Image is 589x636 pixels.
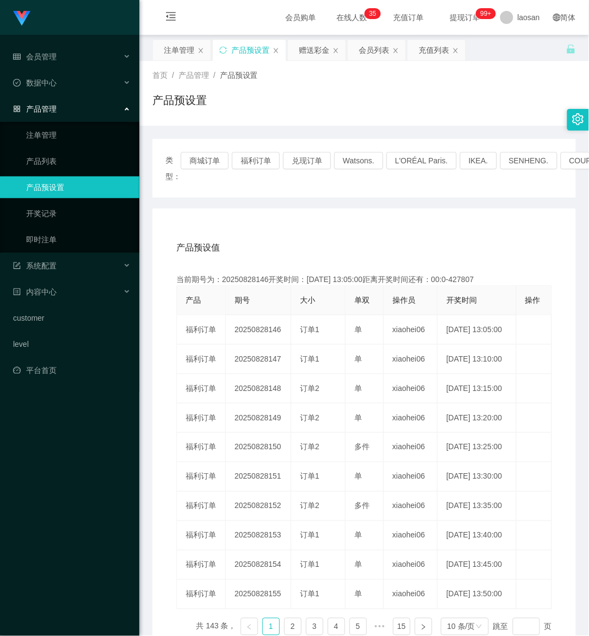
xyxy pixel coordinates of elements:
a: 产品预设置 [26,176,131,198]
div: 充值列表 [419,40,449,60]
td: 福利订单 [177,492,226,521]
button: 兑现订单 [283,152,331,169]
span: 单 [354,472,362,481]
i: 图标: left [246,624,253,631]
div: 产品预设置 [231,40,269,60]
span: 多件 [354,443,370,451]
span: 首页 [152,71,168,79]
span: 单 [354,325,362,334]
h1: 产品预设置 [152,92,207,108]
td: [DATE] 13:10:00 [438,345,517,374]
span: 单双 [354,296,370,304]
div: 当前期号为：20250828146开奖时间：[DATE] 13:05:00距离开奖时间还有：00:0-427807 [176,274,552,285]
li: 3 [306,618,323,635]
span: 订单2 [300,443,320,451]
span: 订单1 [300,472,320,481]
i: 图标: down [476,623,482,631]
td: 福利订单 [177,551,226,580]
span: 订单2 [300,413,320,422]
span: 在线人数 [332,14,373,21]
button: 商城订单 [181,152,229,169]
i: 图标: close [273,47,279,54]
td: 20250828150 [226,433,291,462]
div: 10 条/页 [447,619,475,635]
i: 图标: close [392,47,399,54]
li: 1 [262,618,280,635]
td: 20250828154 [226,551,291,580]
td: 福利订单 [177,521,226,551]
a: 1 [263,619,279,635]
button: 福利订单 [232,152,280,169]
i: 图标: close [333,47,339,54]
span: 类型： [165,152,181,185]
span: 会员管理 [13,52,57,61]
span: / [172,71,174,79]
button: SENHENG. [500,152,557,169]
a: 注单管理 [26,124,131,146]
span: 提现订单 [445,14,486,21]
i: 图标: form [13,262,21,270]
div: 跳至 页 [493,618,552,635]
span: 订单2 [300,502,320,510]
span: 数据中心 [13,78,57,87]
a: level [13,333,131,355]
a: 5 [350,619,366,635]
span: 订单1 [300,531,320,540]
i: 图标: setting [572,113,584,125]
li: 向后 5 页 [371,618,389,635]
td: 福利订单 [177,374,226,403]
span: 订单1 [300,354,320,363]
td: [DATE] 13:25:00 [438,433,517,462]
td: 福利订单 [177,462,226,492]
i: 图标: global [553,14,561,21]
td: [DATE] 13:05:00 [438,315,517,345]
a: 开奖记录 [26,203,131,224]
a: 2 [285,619,301,635]
button: IKEA. [460,152,497,169]
td: 福利订单 [177,345,226,374]
i: 图标: close [198,47,204,54]
td: [DATE] 13:50:00 [438,580,517,609]
i: 图标: appstore-o [13,105,21,113]
a: customer [13,307,131,329]
td: xiaohei06 [384,521,438,551]
p: 3 [369,8,373,19]
td: xiaohei06 [384,580,438,609]
span: 系统配置 [13,261,57,270]
i: 图标: menu-fold [152,1,189,35]
td: xiaohei06 [384,345,438,374]
td: 20250828152 [226,492,291,521]
span: 单 [354,531,362,540]
p: 5 [373,8,377,19]
td: [DATE] 13:40:00 [438,521,517,551]
li: 15 [393,618,410,635]
td: 福利订单 [177,580,226,609]
td: xiaohei06 [384,315,438,345]
td: 20250828155 [226,580,291,609]
span: 订单1 [300,590,320,598]
div: 会员列表 [359,40,389,60]
td: xiaohei06 [384,462,438,492]
span: 单 [354,384,362,393]
span: 充值订单 [388,14,430,21]
a: 4 [328,619,345,635]
span: 大小 [300,296,315,304]
i: 图标: close [452,47,459,54]
li: 共 143 条， [197,618,236,635]
td: [DATE] 13:20:00 [438,403,517,433]
span: 产品管理 [13,105,57,113]
sup: 35 [365,8,381,19]
div: 注单管理 [164,40,194,60]
div: 赠送彩金 [299,40,329,60]
td: [DATE] 13:45:00 [438,551,517,580]
i: 图标: unlock [566,44,576,54]
span: 订单2 [300,384,320,393]
img: logo.9652507e.png [13,11,30,26]
span: 内容中心 [13,288,57,296]
span: 订单1 [300,325,320,334]
a: 产品列表 [26,150,131,172]
span: 产品 [186,296,201,304]
td: xiaohei06 [384,551,438,580]
td: 20250828147 [226,345,291,374]
span: 开奖时间 [446,296,477,304]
